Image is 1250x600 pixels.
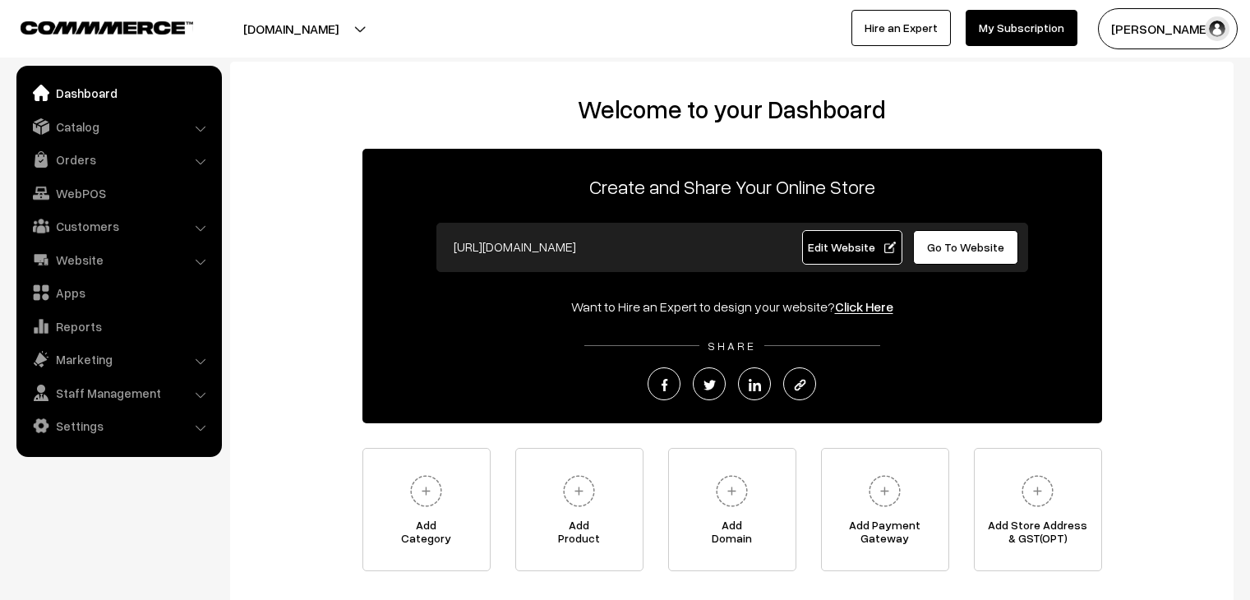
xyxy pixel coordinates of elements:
a: Orders [21,145,216,174]
a: Settings [21,411,216,441]
a: Hire an Expert [851,10,951,46]
img: plus.svg [862,468,907,514]
span: Add Product [516,519,643,552]
a: Reports [21,312,216,341]
img: COMMMERCE [21,21,193,34]
a: Go To Website [913,230,1019,265]
span: Add Domain [669,519,796,552]
a: Click Here [835,298,893,315]
a: Marketing [21,344,216,374]
a: AddProduct [515,448,643,571]
a: Customers [21,211,216,241]
img: plus.svg [556,468,602,514]
a: Edit Website [802,230,902,265]
a: Apps [21,278,216,307]
span: Add Category [363,519,490,552]
a: My Subscription [966,10,1077,46]
a: WebPOS [21,178,216,208]
span: Go To Website [927,240,1004,254]
button: [PERSON_NAME] C [1098,8,1238,49]
button: [DOMAIN_NAME] [186,8,396,49]
a: COMMMERCE [21,16,164,36]
h2: Welcome to your Dashboard [247,95,1217,124]
span: Add Store Address & GST(OPT) [975,519,1101,552]
span: SHARE [699,339,764,353]
a: Add Store Address& GST(OPT) [974,448,1102,571]
a: AddDomain [668,448,796,571]
img: user [1205,16,1229,41]
a: Catalog [21,112,216,141]
span: Add Payment Gateway [822,519,948,552]
img: plus.svg [1015,468,1060,514]
span: Edit Website [808,240,896,254]
div: Want to Hire an Expert to design your website? [362,297,1102,316]
img: plus.svg [709,468,754,514]
a: Staff Management [21,378,216,408]
a: Website [21,245,216,275]
a: Dashboard [21,78,216,108]
a: Add PaymentGateway [821,448,949,571]
a: AddCategory [362,448,491,571]
img: plus.svg [404,468,449,514]
p: Create and Share Your Online Store [362,172,1102,201]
